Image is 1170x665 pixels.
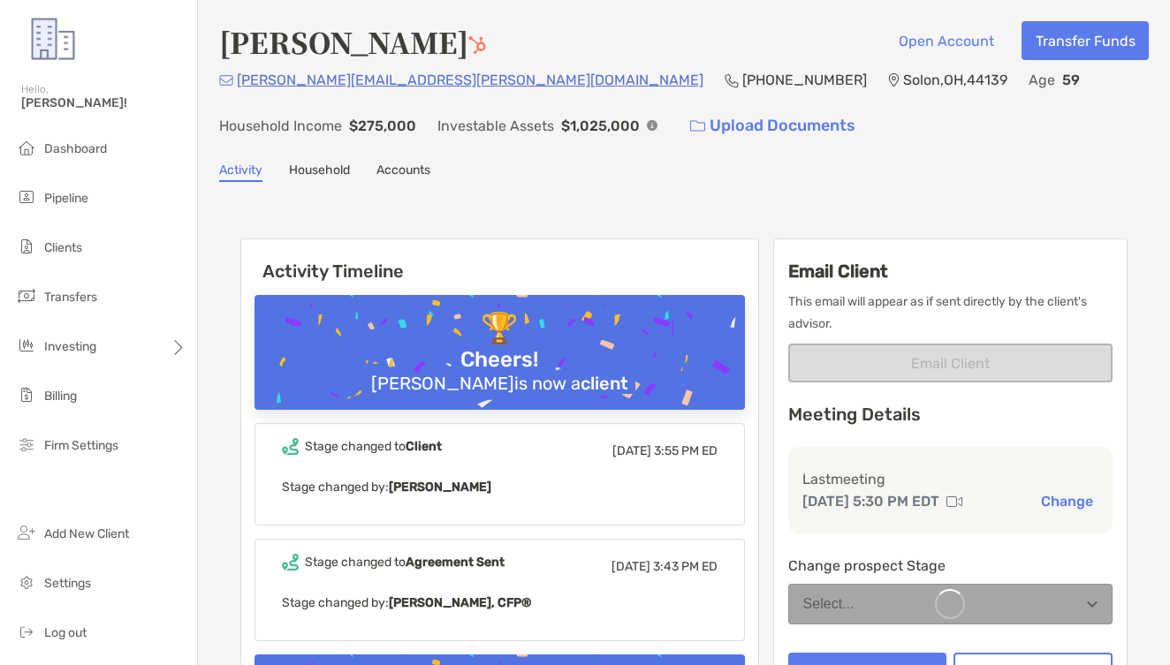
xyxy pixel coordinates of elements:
span: [DATE] [612,559,650,574]
p: This email will appear as if sent directly by the client's advisor. [788,291,1113,335]
button: Transfer Funds [1022,21,1149,60]
p: 59 [1062,69,1080,91]
div: [PERSON_NAME] is now a [364,373,635,394]
img: logout icon [16,621,37,642]
h3: Email Client [788,261,1113,282]
h6: Activity Timeline [241,239,758,282]
span: 3:43 PM ED [653,559,718,574]
span: Firm Settings [44,438,118,453]
a: Upload Documents [679,107,867,145]
span: [DATE] [612,443,651,458]
a: Accounts [376,162,430,182]
span: Dashboard [44,141,107,156]
img: transfers icon [16,285,37,306]
b: [PERSON_NAME], CFP® [389,595,531,610]
img: Event icon [282,438,299,455]
img: communication type [946,495,962,509]
span: Clients [44,240,82,255]
p: $275,000 [349,115,416,137]
img: Location Icon [888,73,900,87]
span: Pipeline [44,191,88,206]
p: [DATE] 5:30 PM EDT [802,490,939,512]
img: add_new_client icon [16,522,37,543]
div: Cheers! [453,347,545,373]
img: dashboard icon [16,137,37,158]
div: Stage changed to [305,555,505,570]
span: [PERSON_NAME]! [21,95,186,110]
img: Event icon [282,554,299,571]
span: Settings [44,576,91,591]
button: Change [1036,492,1098,510]
p: $1,025,000 [561,115,640,137]
p: Solon , OH , 44139 [903,69,1007,91]
p: Last meeting [802,468,1098,490]
img: billing icon [16,384,37,405]
img: settings icon [16,571,37,593]
b: client [581,373,628,394]
span: Transfers [44,290,97,305]
p: [PHONE_NUMBER] [742,69,867,91]
p: Stage changed by: [282,592,718,614]
span: 3:55 PM ED [654,443,718,458]
p: Investable Assets [437,115,554,137]
img: investing icon [16,335,37,356]
a: Activity [219,162,262,182]
b: Client [406,439,442,454]
b: [PERSON_NAME] [389,480,491,495]
p: Change prospect Stage [788,555,1113,577]
p: Age [1029,69,1055,91]
span: Billing [44,389,77,404]
p: Stage changed by: [282,476,718,498]
span: Investing [44,339,96,354]
img: Zoe Logo [21,7,85,71]
a: Household [289,162,350,182]
div: 🏆 [474,311,525,347]
p: Household Income [219,115,342,137]
span: Log out [44,625,87,640]
img: firm-settings icon [16,434,37,455]
img: Info Icon [647,120,657,131]
h4: [PERSON_NAME] [219,21,486,62]
div: Stage changed to [305,439,442,454]
img: Email Icon [219,75,233,86]
p: [PERSON_NAME][EMAIL_ADDRESS][PERSON_NAME][DOMAIN_NAME] [237,69,703,91]
img: pipeline icon [16,186,37,208]
img: Phone Icon [725,73,739,87]
img: button icon [690,120,705,132]
p: Meeting Details [788,404,1113,426]
button: Open Account [885,21,1007,60]
b: Agreement Sent [406,555,505,570]
span: Add New Client [44,526,129,541]
a: Go to Hubspot Deal [468,21,486,62]
img: clients icon [16,236,37,257]
img: Hubspot Icon [468,36,486,54]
